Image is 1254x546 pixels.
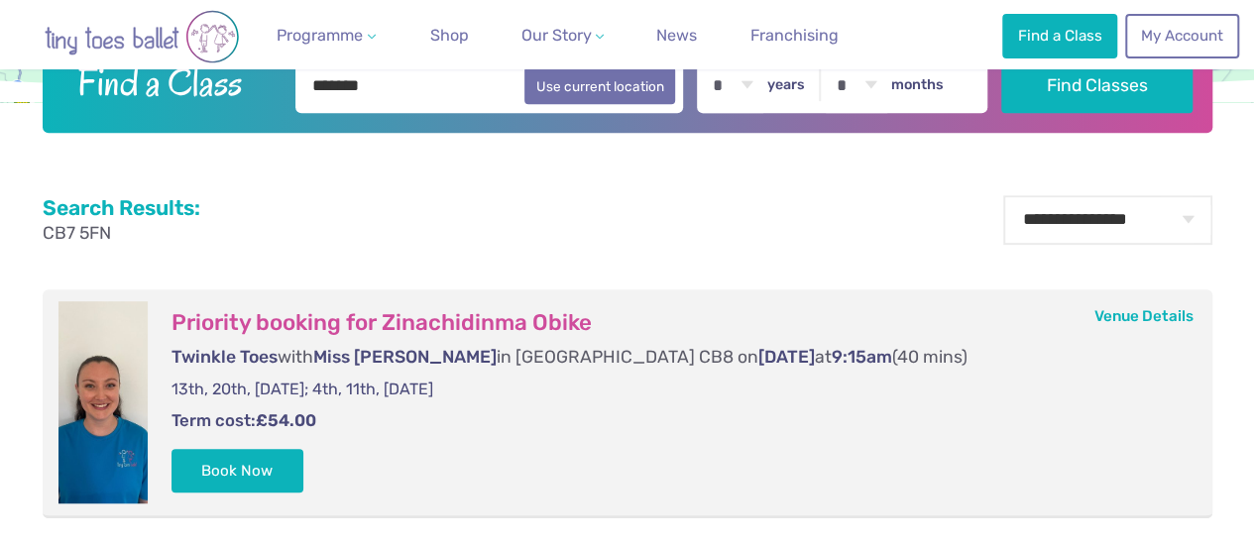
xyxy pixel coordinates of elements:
img: tiny toes ballet [23,10,261,63]
a: My Account [1125,14,1238,57]
a: Open this area in Google Maps (opens a new window) [5,76,70,102]
a: Programme [269,16,384,55]
a: Franchising [742,16,847,55]
h3: Priority booking for Zinachidinma Obike [171,309,1173,337]
button: Find Classes [1001,57,1193,113]
a: News [648,16,705,55]
p: with in [GEOGRAPHIC_DATA] CB8 on at (40 mins) [171,345,1173,370]
span: Programme [277,26,363,45]
strong: £54.00 [256,410,316,430]
span: Twinkle Toes [171,347,278,367]
span: Franchising [750,26,839,45]
img: Google [5,76,70,102]
span: News [656,26,697,45]
a: Shop [422,16,477,55]
p: Term cost: [171,409,1173,433]
span: Shop [430,26,469,45]
span: 9:15am [832,347,892,367]
button: Use current location [524,66,676,104]
h2: Search Results: [43,195,200,221]
label: months [891,76,944,94]
label: years [767,76,805,94]
a: Our Story [513,16,612,55]
span: Our Story [520,26,591,45]
h2: Find a Class [61,57,282,107]
a: Venue Details [1093,307,1193,325]
button: Book Now [171,449,304,492]
span: Miss [PERSON_NAME] [313,347,497,367]
p: CB7 5FN [43,221,200,246]
span: [DATE] [758,347,815,367]
a: Find a Class [1002,14,1117,57]
p: 13th, 20th, [DATE]; 4th, 11th, [DATE] [171,379,1173,400]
